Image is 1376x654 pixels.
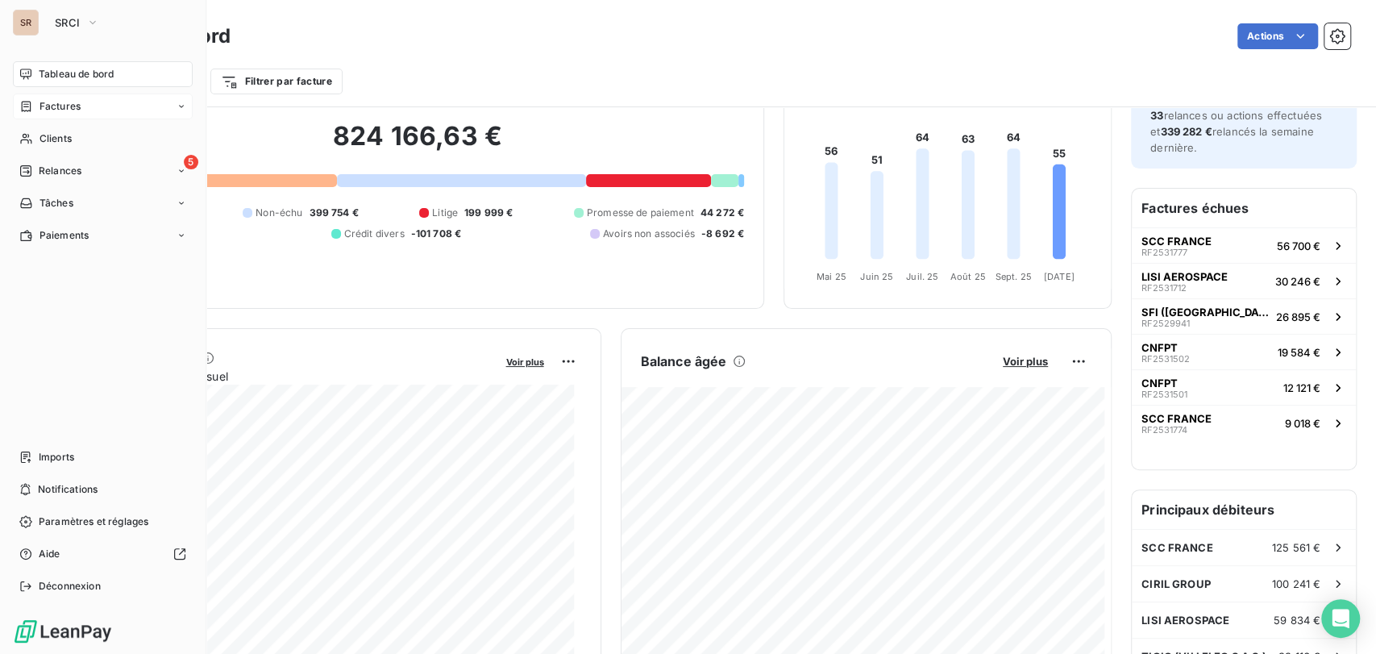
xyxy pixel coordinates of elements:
[1237,23,1318,49] button: Actions
[501,354,549,369] button: Voir plus
[1132,263,1356,298] button: LISI AEROSPACERF253171230 246 €
[1150,109,1163,122] span: 33
[38,482,98,497] span: Notifications
[1132,298,1356,334] button: SFI ([GEOGRAPHIC_DATA])RF252994126 895 €
[411,227,462,241] span: -101 708 €
[1003,355,1048,368] span: Voir plus
[1276,310,1320,323] span: 26 895 €
[39,579,101,594] span: Déconnexion
[39,164,81,178] span: Relances
[13,619,113,644] img: Logo LeanPay
[1132,490,1356,529] h6: Principaux débiteurs
[310,206,359,220] span: 399 754 €
[641,352,727,371] h6: Balance âgée
[1272,577,1320,590] span: 100 241 €
[184,155,198,169] span: 5
[39,228,89,243] span: Paiements
[55,16,80,29] span: SRCI
[91,120,744,169] h2: 824 166,63 €
[906,270,938,281] tspan: Juil. 25
[39,131,72,146] span: Clients
[1141,354,1190,364] span: RF2531502
[1141,425,1187,435] span: RF2531774
[1132,369,1356,405] button: CNFPTRF253150112 121 €
[1278,346,1320,359] span: 19 584 €
[1141,283,1187,293] span: RF2531712
[506,356,544,368] span: Voir plus
[1285,417,1320,430] span: 9 018 €
[701,227,744,241] span: -8 692 €
[1141,389,1187,399] span: RF2531501
[996,270,1032,281] tspan: Sept. 25
[1141,341,1178,354] span: CNFPT
[91,368,495,385] span: Chiffre d'affaires mensuel
[39,67,114,81] span: Tableau de bord
[13,541,193,567] a: Aide
[1132,334,1356,369] button: CNFPTRF253150219 584 €
[39,547,60,561] span: Aide
[1141,235,1212,248] span: SCC FRANCE
[1321,599,1360,638] div: Open Intercom Messenger
[1160,125,1212,138] span: 339 282 €
[39,196,73,210] span: Tâches
[1141,614,1229,627] span: LISI AEROSPACE
[39,450,74,464] span: Imports
[256,206,302,220] span: Non-échu
[1274,614,1320,627] span: 59 834 €
[1272,541,1320,554] span: 125 561 €
[13,10,39,35] div: SR
[1283,381,1320,394] span: 12 121 €
[860,270,893,281] tspan: Juin 25
[700,206,744,220] span: 44 272 €
[998,354,1053,369] button: Voir plus
[603,227,695,241] span: Avoirs non associés
[210,69,343,94] button: Filtrer par facture
[587,206,694,220] span: Promesse de paiement
[1132,405,1356,440] button: SCC FRANCERF25317749 018 €
[39,99,81,114] span: Factures
[950,270,986,281] tspan: Août 25
[1141,377,1178,389] span: CNFPT
[1141,248,1187,257] span: RF2531777
[39,514,148,529] span: Paramètres et réglages
[1132,227,1356,263] button: SCC FRANCERF253177756 700 €
[1275,275,1320,288] span: 30 246 €
[1277,240,1320,252] span: 56 700 €
[464,206,513,220] span: 199 999 €
[1141,270,1228,283] span: LISI AEROSPACE
[1141,319,1190,328] span: RF2529941
[1044,270,1075,281] tspan: [DATE]
[1132,189,1356,227] h6: Factures échues
[1141,577,1211,590] span: CIRIL GROUP
[1141,412,1212,425] span: SCC FRANCE
[1141,306,1270,319] span: SFI ([GEOGRAPHIC_DATA])
[344,227,405,241] span: Crédit divers
[817,270,846,281] tspan: Mai 25
[432,206,458,220] span: Litige
[1150,109,1322,154] span: relances ou actions effectuées et relancés la semaine dernière.
[1141,541,1213,554] span: SCC FRANCE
